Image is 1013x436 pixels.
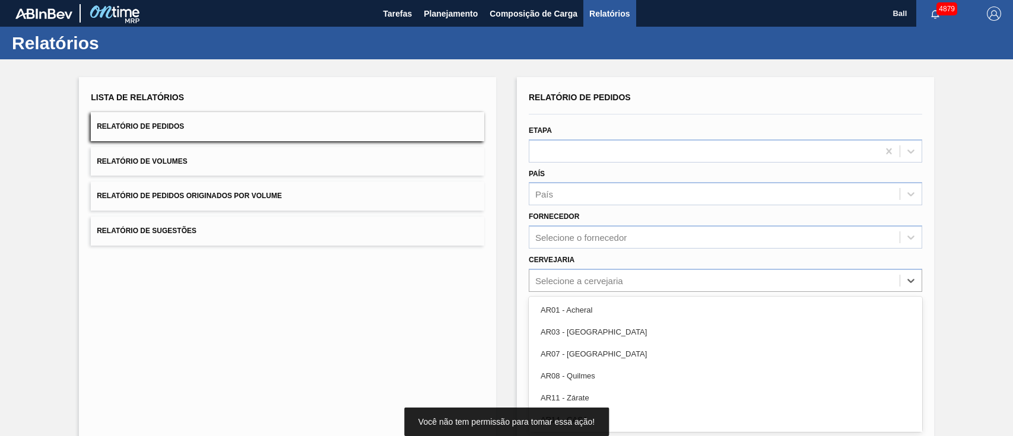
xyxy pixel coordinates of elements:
[97,157,187,166] span: Relatório de Volumes
[987,7,1001,21] img: Logout
[490,7,577,21] span: Composição de Carga
[15,8,72,19] img: TNhmsLtSVTkK8tSr43FrP2fwEKptu5GPRR3wAAAABJRU5ErkJggg==
[91,182,484,211] button: Relatório de Pedidos Originados por Volume
[936,2,957,15] span: 4879
[529,212,579,221] label: Fornecedor
[535,275,623,285] div: Selecione a cervejaria
[589,7,630,21] span: Relatórios
[418,417,595,427] span: Você não tem permissão para tomar essa ação!
[97,192,282,200] span: Relatório de Pedidos Originados por Volume
[91,93,184,102] span: Lista de Relatórios
[529,409,922,431] div: AR14 - CASA
[12,36,223,50] h1: Relatórios
[529,321,922,343] div: AR03 - [GEOGRAPHIC_DATA]
[529,256,574,264] label: Cervejaria
[383,7,412,21] span: Tarefas
[529,387,922,409] div: AR11 - Zárate
[535,189,553,199] div: País
[529,126,552,135] label: Etapa
[424,7,478,21] span: Planejamento
[529,365,922,387] div: AR08 - Quilmes
[529,170,545,178] label: País
[535,233,627,243] div: Selecione o fornecedor
[91,217,484,246] button: Relatório de Sugestões
[529,343,922,365] div: AR07 - [GEOGRAPHIC_DATA]
[97,227,196,235] span: Relatório de Sugestões
[916,5,954,22] button: Notificações
[529,299,922,321] div: AR01 - Acheral
[91,112,484,141] button: Relatório de Pedidos
[91,147,484,176] button: Relatório de Volumes
[529,93,631,102] span: Relatório de Pedidos
[97,122,184,131] span: Relatório de Pedidos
